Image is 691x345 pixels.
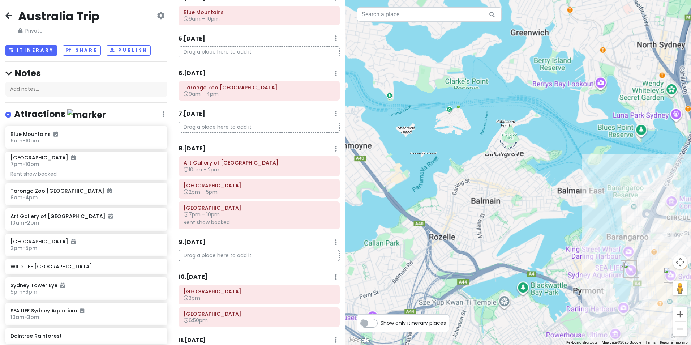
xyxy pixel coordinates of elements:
[179,250,340,261] p: Drag a place here to add it
[179,239,206,246] h6: 9 . [DATE]
[347,336,371,345] img: Google
[357,7,502,22] input: Search a place
[10,219,39,226] span: 10am - 2pm
[5,45,57,56] button: Itinerary
[347,336,371,345] a: Open this area in Google Maps (opens a new window)
[179,122,340,133] p: Drag a place here to add it
[179,70,206,77] h6: 6 . [DATE]
[10,161,39,168] span: 7pm - 10pm
[184,311,335,317] h6: Hobart International Airport
[184,90,219,98] span: 9am - 4pm
[10,171,162,177] div: Rent show booked
[184,188,218,196] span: 2pm - 5pm
[53,132,58,137] i: Added to itinerary
[107,188,112,193] i: Added to itinerary
[184,288,335,295] h6: Sydney Airport
[184,84,335,91] h6: Taronga Zoo Sydney
[10,314,39,321] span: 10am - 3pm
[18,9,99,24] h2: Australia Trip
[179,110,205,118] h6: 7 . [DATE]
[184,9,335,16] h6: Blue Mountains
[71,239,76,244] i: Added to itinerary
[5,82,167,97] div: Add notes...
[10,188,162,194] h6: Taronga Zoo [GEOGRAPHIC_DATA]
[184,317,208,324] span: 6:50pm
[179,145,206,153] h6: 8 . [DATE]
[10,333,162,339] h6: Daintree Rainforest
[10,282,162,289] h6: Sydney Tower Eye
[10,154,76,161] h6: [GEOGRAPHIC_DATA]
[10,213,162,220] h6: Art Gallery of [GEOGRAPHIC_DATA]
[602,340,641,344] span: Map data ©2025 Google
[10,307,162,314] h6: SEA LIFE Sydney Aquarium
[60,283,65,288] i: Added to itinerary
[381,319,446,327] span: Show only itinerary places
[10,194,38,201] span: 9am - 4pm
[184,211,220,218] span: 7pm - 10pm
[673,322,687,336] button: Zoom out
[179,273,208,281] h6: 10 . [DATE]
[623,262,639,278] div: SEA LIFE Sydney Aquarium
[107,45,151,56] button: Publish
[664,267,679,283] div: Sydney Tower Eye
[67,109,106,120] img: marker
[10,244,37,252] span: 2pm - 5pm
[18,27,99,35] span: Private
[184,15,220,22] span: 9am - 10pm
[673,307,687,321] button: Zoom in
[10,137,39,144] span: 9am - 10pm
[184,219,335,226] div: Rent show booked
[184,294,200,302] span: 3pm
[184,205,335,211] h6: Sydney Opera House
[10,263,162,270] h6: WILD LIFE [GEOGRAPHIC_DATA]
[80,308,84,313] i: Added to itinerary
[179,35,205,43] h6: 5 . [DATE]
[566,340,597,345] button: Keyboard shortcuts
[63,45,100,56] button: Share
[645,340,656,344] a: Terms (opens in new tab)
[673,281,687,295] button: Drag Pegman onto the map to open Street View
[184,166,219,173] span: 10am - 2pm
[660,340,689,344] a: Report a map error
[71,155,76,160] i: Added to itinerary
[184,182,335,189] h6: Royal Botanic Garden Sydney
[10,288,37,295] span: 5pm - 6pm
[179,337,206,344] h6: 11 . [DATE]
[179,46,340,57] p: Drag a place here to add it
[184,159,335,166] h6: Art Gallery of New South Wales
[5,68,167,79] h4: Notes
[621,260,637,276] div: WILD LIFE Sydney Zoo
[10,238,162,245] h6: [GEOGRAPHIC_DATA]
[673,255,687,269] button: Map camera controls
[108,214,113,219] i: Added to itinerary
[14,108,106,120] h4: Attractions
[10,131,162,137] h6: Blue Mountains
